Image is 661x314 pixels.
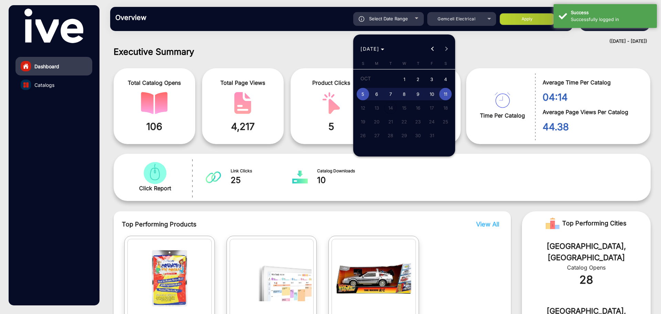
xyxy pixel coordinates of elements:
[426,129,438,142] span: 31
[425,101,439,115] button: October 17, 2025
[444,61,447,66] span: S
[384,88,397,100] span: 7
[426,73,438,87] span: 3
[411,115,425,129] button: October 23, 2025
[362,61,364,66] span: S
[370,115,383,128] span: 20
[412,73,424,87] span: 2
[439,115,452,129] button: October 25, 2025
[384,129,397,142] button: October 28, 2025
[356,72,397,87] td: OCT
[402,61,406,66] span: W
[431,61,433,66] span: F
[398,115,410,128] span: 22
[412,129,424,142] span: 30
[439,72,452,87] button: October 4, 2025
[397,87,411,101] button: October 8, 2025
[571,16,652,23] div: Successfully logged in
[384,115,397,128] span: 21
[356,115,370,129] button: October 19, 2025
[384,102,397,114] span: 14
[357,88,369,100] span: 5
[439,101,452,115] button: October 18, 2025
[417,61,419,66] span: T
[370,115,384,129] button: October 20, 2025
[389,61,392,66] span: T
[384,87,397,101] button: October 7, 2025
[412,115,424,128] span: 23
[398,102,410,114] span: 15
[370,87,384,101] button: October 6, 2025
[425,129,439,142] button: October 31, 2025
[357,115,369,128] span: 19
[412,102,424,114] span: 16
[411,101,425,115] button: October 16, 2025
[397,72,411,87] button: October 1, 2025
[411,87,425,101] button: October 9, 2025
[384,129,397,142] span: 28
[398,88,410,100] span: 8
[426,102,438,114] span: 17
[384,101,397,115] button: October 14, 2025
[426,115,438,128] span: 24
[397,101,411,115] button: October 15, 2025
[439,115,452,128] span: 25
[439,87,452,101] button: October 11, 2025
[398,129,410,142] span: 29
[360,46,379,52] span: [DATE]
[356,129,370,142] button: October 26, 2025
[357,102,369,114] span: 12
[375,61,378,66] span: M
[439,73,452,87] span: 4
[571,9,652,16] div: Success
[370,101,384,115] button: October 13, 2025
[358,43,387,55] button: Choose month and year
[398,73,410,87] span: 1
[370,129,384,142] button: October 27, 2025
[370,129,383,142] span: 27
[356,87,370,101] button: October 5, 2025
[425,87,439,101] button: October 10, 2025
[397,115,411,129] button: October 22, 2025
[439,102,452,114] span: 18
[356,101,370,115] button: October 12, 2025
[411,72,425,87] button: October 2, 2025
[426,88,438,100] span: 10
[357,129,369,142] span: 26
[425,115,439,129] button: October 24, 2025
[370,88,383,100] span: 6
[426,42,440,56] button: Previous month
[425,72,439,87] button: October 3, 2025
[384,115,397,129] button: October 21, 2025
[370,102,383,114] span: 13
[412,88,424,100] span: 9
[411,129,425,142] button: October 30, 2025
[439,88,452,100] span: 11
[397,129,411,142] button: October 29, 2025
